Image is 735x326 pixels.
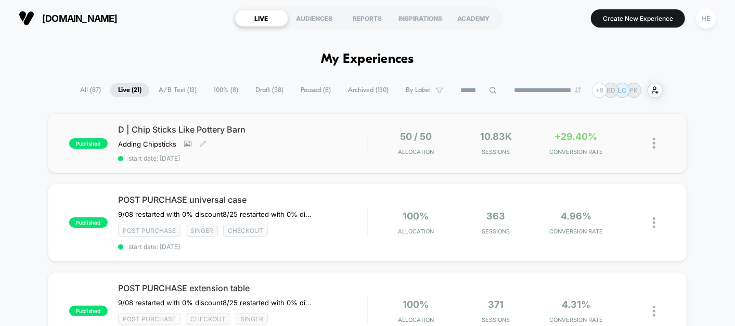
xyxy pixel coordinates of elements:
[206,83,246,97] span: 100% ( 8 )
[403,211,429,221] span: 100%
[607,86,615,94] p: BD
[118,154,367,162] span: start date: [DATE]
[19,10,34,26] img: Visually logo
[488,299,504,310] span: 371
[110,83,149,97] span: Live ( 21 )
[341,10,394,27] div: REPORTS
[487,211,506,221] span: 363
[118,313,180,325] span: Post Purchase
[592,83,607,98] div: + 9
[69,138,108,149] span: published
[69,306,108,316] span: published
[118,194,367,205] span: POST PURCHASE universal case
[539,228,614,235] span: CONVERSION RATE
[293,83,339,97] span: Paused ( 8 )
[653,306,655,317] img: close
[562,299,590,310] span: 4.31%
[539,316,614,323] span: CONVERSION RATE
[236,313,268,325] span: Singer
[398,228,434,235] span: Allocation
[480,131,512,142] span: 10.83k
[400,131,432,142] span: 50 / 50
[693,8,719,29] button: HE
[653,217,655,228] img: close
[151,83,204,97] span: A/B Test ( 13 )
[539,148,614,155] span: CONVERSION RATE
[394,10,447,27] div: INSPIRATIONS
[118,243,367,251] span: start date: [DATE]
[398,316,434,323] span: Allocation
[235,10,288,27] div: LIVE
[447,10,500,27] div: ACADEMY
[42,13,118,24] span: [DOMAIN_NAME]
[288,10,341,27] div: AUDIENCES
[555,131,598,142] span: +29.40%
[653,138,655,149] img: close
[321,52,414,67] h1: My Experiences
[403,299,429,310] span: 100%
[458,148,533,155] span: Sessions
[223,225,268,237] span: checkout
[340,83,396,97] span: Archived ( 130 )
[630,86,638,94] p: PK
[118,225,180,237] span: Post Purchase
[186,225,218,237] span: Singer
[69,217,108,228] span: published
[575,87,581,93] img: end
[696,8,716,29] div: HE
[118,298,311,307] span: 9/08 restarted with 0% discount﻿8/25 restarted with 0% discount due to Laborday promo
[118,210,311,218] span: 9/08 restarted with 0% discount8/25 restarted with 0% discount due to Laborday promo10% off 6% CR...
[458,228,533,235] span: Sessions
[406,86,431,94] span: By Label
[561,211,591,221] span: 4.96%
[118,140,176,148] span: Adding Chipsticks
[618,86,627,94] p: LC
[118,283,367,293] span: POST PURCHASE extension table
[186,313,230,325] span: checkout
[458,316,533,323] span: Sessions
[118,124,367,135] span: D | Chip Sticks Like Pottery Barn
[591,9,685,28] button: Create New Experience
[248,83,291,97] span: Draft ( 58 )
[72,83,109,97] span: All ( 87 )
[16,10,121,27] button: [DOMAIN_NAME]
[398,148,434,155] span: Allocation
